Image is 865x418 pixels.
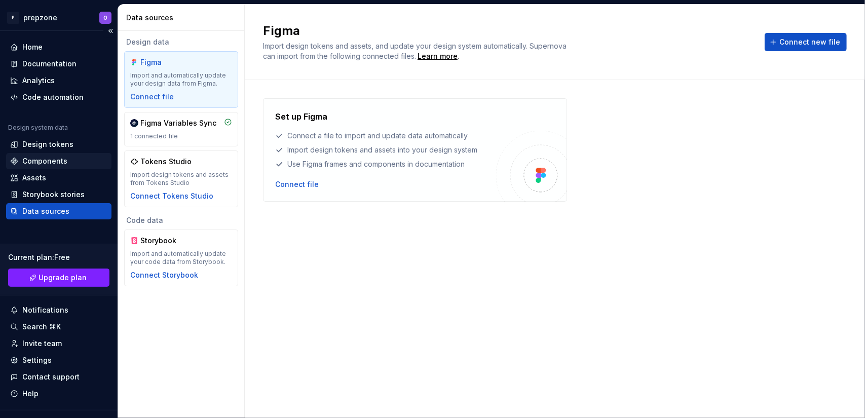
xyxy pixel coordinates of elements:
button: Collapse sidebar [103,24,118,38]
div: Tokens Studio [140,157,192,167]
a: Figma Variables Sync1 connected file [124,112,238,146]
button: Notifications [6,302,111,318]
a: Design tokens [6,136,111,153]
button: Connect new file [765,33,847,51]
div: Current plan : Free [8,252,109,262]
div: Contact support [22,372,80,382]
button: Connect file [130,92,174,102]
a: Tokens StudioImport design tokens and assets from Tokens StudioConnect Tokens Studio [124,150,238,207]
button: Search ⌘K [6,319,111,335]
div: Notifications [22,305,68,315]
div: Import design tokens and assets into your design system [275,145,496,155]
a: FigmaImport and automatically update your design data from Figma.Connect file [124,51,238,108]
a: Documentation [6,56,111,72]
div: Connect a file to import and update data automatically [275,131,496,141]
div: Assets [22,173,46,183]
div: Settings [22,355,52,365]
a: Storybook stories [6,186,111,203]
div: Components [22,156,67,166]
span: Upgrade plan [39,273,87,283]
button: Upgrade plan [8,269,109,287]
div: Data sources [22,206,69,216]
div: Design tokens [22,139,73,149]
div: Storybook [140,236,189,246]
button: PprepzoneO [2,7,116,28]
button: Contact support [6,369,111,385]
div: Analytics [22,75,55,86]
a: StorybookImport and automatically update your code data from Storybook.Connect Storybook [124,230,238,286]
div: Documentation [22,59,77,69]
a: Code automation [6,89,111,105]
div: Home [22,42,43,52]
div: Design system data [8,124,68,132]
span: . [416,53,459,60]
div: O [103,14,107,22]
div: Help [22,389,39,399]
div: Code data [124,215,238,225]
div: Figma [140,57,189,67]
div: prepzone [23,13,57,23]
div: Design data [124,37,238,47]
h2: Figma [263,23,753,39]
h4: Set up Figma [275,110,327,123]
span: Import design tokens and assets, and update your design system automatically. Supernova can impor... [263,42,569,60]
div: P [7,12,19,24]
div: Invite team [22,338,62,349]
div: Import and automatically update your code data from Storybook. [130,250,232,266]
a: Home [6,39,111,55]
a: Invite team [6,335,111,352]
button: Connect Tokens Studio [130,191,213,201]
div: Use Figma frames and components in documentation [275,159,496,169]
button: Connect Storybook [130,270,198,280]
a: Learn more [418,51,458,61]
div: Search ⌘K [22,322,61,332]
div: Import and automatically update your design data from Figma. [130,71,232,88]
a: Settings [6,352,111,368]
a: Assets [6,170,111,186]
span: Connect new file [779,37,840,47]
div: Storybook stories [22,189,85,200]
div: Code automation [22,92,84,102]
button: Help [6,386,111,402]
a: Analytics [6,72,111,89]
a: Data sources [6,203,111,219]
div: Data sources [126,13,240,23]
div: 1 connected file [130,132,232,140]
div: Figma Variables Sync [140,118,216,128]
button: Connect file [275,179,319,189]
div: Import design tokens and assets from Tokens Studio [130,171,232,187]
a: Components [6,153,111,169]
